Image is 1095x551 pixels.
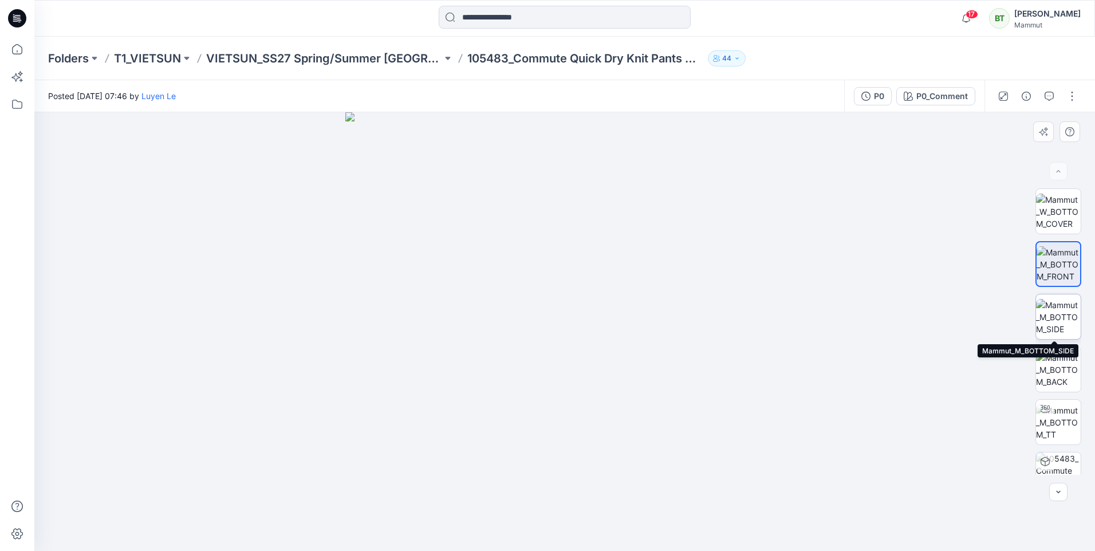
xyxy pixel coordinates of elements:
button: 44 [708,50,746,66]
button: P0_Comment [896,87,975,105]
a: Luyen Le [141,91,176,101]
img: Mammut_M_BOTTOM_FRONT [1037,246,1080,282]
div: [PERSON_NAME] [1014,7,1081,21]
button: Details [1017,87,1035,105]
span: Posted [DATE] 07:46 by [48,90,176,102]
img: Mammut_W_BOTTOM_COVER [1036,194,1081,230]
div: P0 [874,90,884,103]
img: Mammut_M_BOTTOM_TT [1036,404,1081,440]
div: BT [989,8,1010,29]
div: Mammut [1014,21,1081,29]
p: 44 [722,52,731,65]
span: 17 [966,10,978,19]
img: eyJhbGciOiJIUzI1NiIsImtpZCI6IjAiLCJzbHQiOiJzZXMiLCJ0eXAiOiJKV1QifQ.eyJkYXRhIjp7InR5cGUiOiJzdG9yYW... [345,112,784,551]
a: Folders [48,50,89,66]
a: T1_VIETSUN [114,50,181,66]
img: Mammut_M_BOTTOM_BACK [1036,352,1081,388]
button: P0 [854,87,892,105]
a: VIETSUN_SS27 Spring/Summer [GEOGRAPHIC_DATA] [206,50,442,66]
img: 105483_Commute Quick Dry Knit Pants AF Men P0_Comment [1036,452,1081,497]
div: P0_Comment [916,90,968,103]
img: Mammut_M_BOTTOM_SIDE [1036,299,1081,335]
p: 105483_Commute Quick Dry Knit Pants AF Men [467,50,703,66]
